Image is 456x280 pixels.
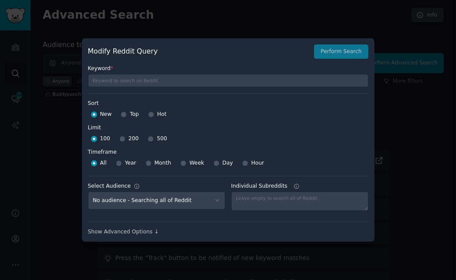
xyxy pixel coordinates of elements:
[125,159,136,167] span: Year
[157,111,167,118] span: Hot
[128,135,138,143] span: 200
[100,111,112,118] span: New
[155,159,171,167] span: Month
[88,65,368,73] label: Keyword
[189,159,204,167] span: Week
[157,135,167,143] span: 500
[223,159,233,167] span: Day
[88,145,368,156] label: Timeframe
[100,135,110,143] span: 100
[88,182,131,190] div: Select Audience
[88,228,368,236] div: Show Advanced Options ↓
[88,124,101,132] div: Limit
[130,111,139,118] span: Top
[231,182,368,190] label: Individual Subreddits
[88,100,368,108] label: Sort
[88,46,310,57] h2: Modify Reddit Query
[88,74,368,87] input: Keyword to search on Reddit
[100,159,107,167] span: All
[251,159,264,167] span: Hour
